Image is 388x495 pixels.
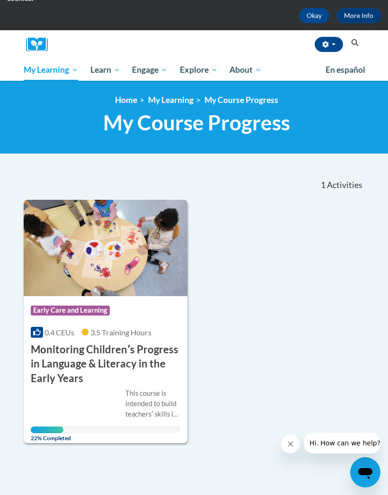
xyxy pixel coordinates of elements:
iframe: Close message [281,435,300,453]
div: This course is intended to build teachersʹ skills in monitoring/assessing childrenʹs developmenta... [125,388,180,419]
span: My Learning [24,64,78,76]
span: Learn [90,64,120,76]
button: Okay [299,8,329,23]
a: My Learning [148,95,194,105]
a: My Learning [18,59,84,81]
h3: Monitoring Childrenʹs Progress in Language & Literacy in the Early Years [31,342,180,386]
button: Search [348,37,362,49]
span: Early Care and Learning [31,306,110,315]
a: My Course Progress [204,95,278,105]
span: 0.4 CEUs [44,328,74,337]
img: Logo brand [26,37,54,52]
span: 3.5 Training Hours [90,328,151,337]
div: Main menu [17,59,371,81]
div: Your progress [31,427,63,433]
span: En español [326,65,365,75]
iframe: Button to launch messaging window [350,457,380,487]
img: Course Logo [24,200,187,296]
a: Engage [126,59,174,81]
a: Learn [84,59,126,81]
button: Account Settings [315,37,343,52]
span: Engage [132,64,168,76]
a: Home [115,95,137,105]
iframe: Message from company [304,433,380,453]
a: Explore [174,59,224,81]
span: Explore [180,64,218,76]
span: 1 [321,180,326,190]
span: Activities [327,180,362,190]
a: More Info [336,8,381,23]
span: 22% Completed [31,427,63,442]
span: About [229,64,262,76]
span: My Course Progress [103,110,290,135]
a: About [224,59,268,81]
a: En español [319,60,371,80]
a: Cox Campus [26,37,54,52]
a: Course LogoEarly Care and Learning0.4 CEUs3.5 Training Hours Monitoring Childrenʹs Progress in La... [24,200,187,443]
